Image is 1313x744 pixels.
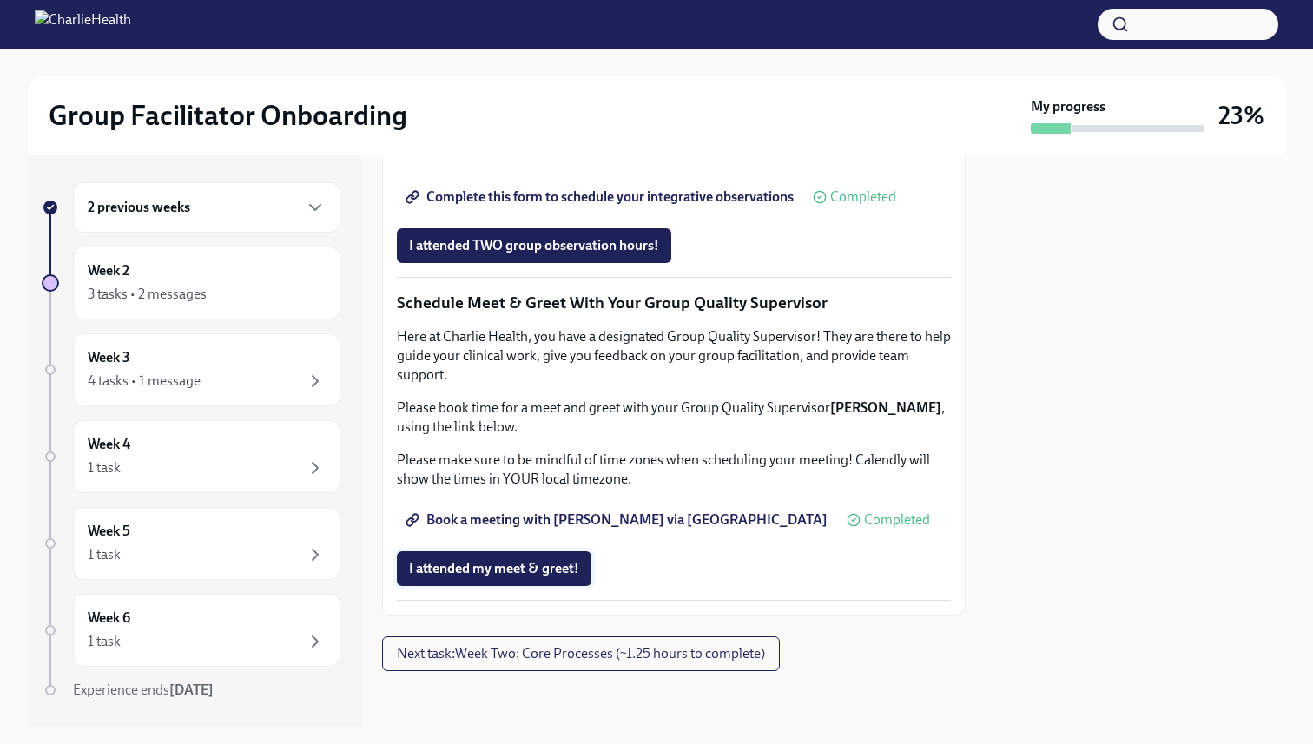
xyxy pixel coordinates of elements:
[397,327,951,385] p: Here at Charlie Health, you have a designated Group Quality Supervisor! They are there to help gu...
[409,560,579,577] span: I attended my meet & greet!
[73,182,340,233] div: 2 previous weeks
[49,98,407,133] h2: Group Facilitator Onboarding
[88,632,121,651] div: 1 task
[88,522,130,541] h6: Week 5
[830,190,896,204] span: Completed
[88,609,130,628] h6: Week 6
[397,503,840,537] a: Book a meeting with [PERSON_NAME] via [GEOGRAPHIC_DATA]
[42,507,340,580] a: Week 51 task
[409,188,794,206] span: Complete this form to schedule your integrative observations
[88,261,129,280] h6: Week 2
[42,247,340,319] a: Week 23 tasks • 2 messages
[409,237,659,254] span: I attended TWO group observation hours!
[42,594,340,667] a: Week 61 task
[88,545,121,564] div: 1 task
[88,285,207,304] div: 3 tasks • 2 messages
[88,435,130,454] h6: Week 4
[397,645,765,662] span: Next task : Week Two: Core Processes (~1.25 hours to complete)
[397,292,951,314] p: Schedule Meet & Greet With Your Group Quality Supervisor
[382,636,780,671] button: Next task:Week Two: Core Processes (~1.25 hours to complete)
[830,399,941,416] strong: [PERSON_NAME]
[654,142,720,155] span: Completed
[1218,100,1264,131] h3: 23%
[42,420,340,493] a: Week 41 task
[88,348,130,367] h6: Week 3
[88,458,121,477] div: 1 task
[397,451,951,489] p: Please make sure to be mindful of time zones when scheduling your meeting! Calendly will show the...
[397,228,671,263] button: I attended TWO group observation hours!
[88,372,201,391] div: 4 tasks • 1 message
[864,513,930,527] span: Completed
[409,511,828,529] span: Book a meeting with [PERSON_NAME] via [GEOGRAPHIC_DATA]
[88,198,190,217] h6: 2 previous weeks
[397,551,591,586] button: I attended my meet & greet!
[169,681,214,698] strong: [DATE]
[1031,97,1105,116] strong: My progress
[397,398,951,437] p: Please book time for a meet and greet with your Group Quality Supervisor , using the link below.
[35,10,131,38] img: CharlieHealth
[42,333,340,406] a: Week 34 tasks • 1 message
[397,180,806,214] a: Complete this form to schedule your integrative observations
[73,681,214,698] span: Experience ends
